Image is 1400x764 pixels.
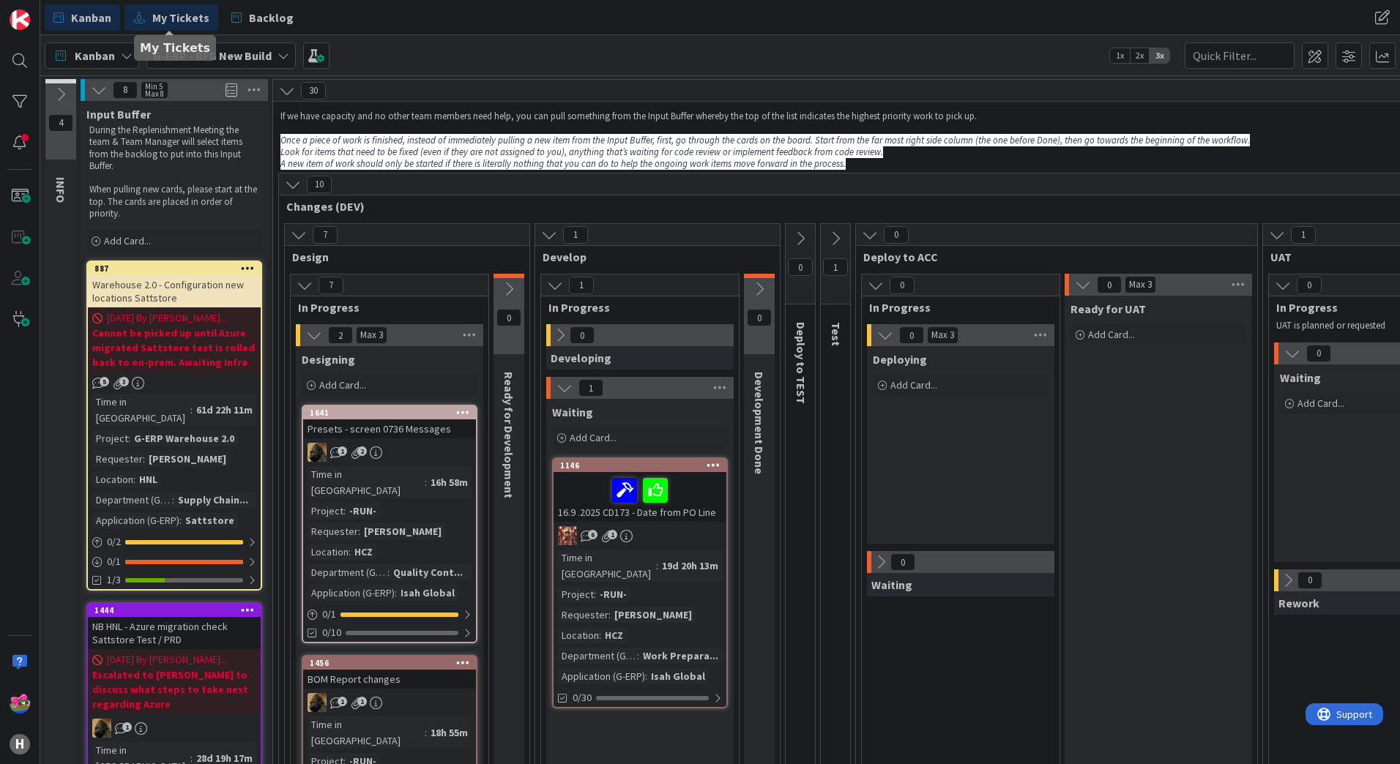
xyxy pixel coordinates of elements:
[280,146,883,158] em: Look for items that need to be fixed (even if they are not assigned to you), anything that’s wait...
[308,716,425,749] div: Time in [GEOGRAPHIC_DATA]
[596,586,630,602] div: -RUN-
[1297,572,1322,589] span: 0
[322,625,341,640] span: 0/10
[427,724,472,741] div: 18h 55m
[75,47,115,64] span: Kanban
[823,258,848,276] span: 1
[145,83,163,90] div: Min 5
[319,277,343,294] span: 7
[558,586,594,602] div: Project
[425,724,427,741] span: :
[88,617,261,649] div: NB HNL - Azure migration check Sattstore Test / PRD
[119,377,129,386] span: 3
[390,564,466,580] div: Quality Cont...
[107,572,121,588] span: 1/3
[92,430,128,446] div: Project
[427,474,472,490] div: 16h 58m
[10,10,30,30] img: Visit kanbanzone.com
[124,4,218,31] a: My Tickets
[794,322,808,404] span: Deploy to TEST
[179,512,182,528] span: :
[496,309,521,326] span: 0
[552,405,593,419] span: Waiting
[863,250,1239,264] span: Deploy to ACC
[1130,48,1150,63] span: 2x
[343,503,346,519] span: :
[92,667,256,711] b: Escalated to [PERSON_NAME] to discuss what steps to take next regarding Azure
[92,492,172,508] div: Department (G-ERP)
[10,734,30,754] div: H
[387,564,390,580] span: :
[104,234,151,247] span: Add Card...
[552,457,728,708] a: 114616.9 .2025 CD173 - Date from PO LineJKTime in [GEOGRAPHIC_DATA]:19d 20h 13mProject:-RUN-Reque...
[588,530,597,539] span: 6
[308,585,395,601] div: Application (G-ERP)
[357,697,367,706] span: 1
[308,443,327,462] img: ND
[88,553,261,571] div: 0/1
[397,585,458,601] div: Isah Global
[298,300,470,315] span: In Progress
[302,405,477,643] a: 1641Presets - screen 0736 MessagesNDTime in [GEOGRAPHIC_DATA]:16h 58mProject:-RUN-Requester:[PERS...
[92,719,111,738] img: ND
[656,558,658,574] span: :
[554,472,726,522] div: 16.9 .2025 CD173 - Date from PO Line
[308,503,343,519] div: Project
[573,690,592,705] span: 0/30
[637,648,639,664] span: :
[647,668,709,684] div: Isah Global
[88,275,261,307] div: Warehouse 2.0 - Configuration new locations Sattstore
[153,48,272,63] b: G-ERP - BFG New Build
[140,41,210,55] h5: My Tickets
[570,431,617,444] span: Add Card...
[548,300,721,315] span: In Progress
[1150,48,1169,63] span: 3x
[338,446,347,456] span: 1
[608,607,611,623] span: :
[645,668,647,684] span: :
[308,544,349,560] div: Location
[558,550,656,582] div: Time in [GEOGRAPHIC_DATA]
[107,652,227,667] span: [DATE] By [PERSON_NAME]...
[1291,226,1316,244] span: 1
[1306,345,1331,362] span: 0
[328,326,353,344] span: 2
[871,577,912,592] span: Waiting
[554,526,726,545] div: JK
[890,378,937,392] span: Add Card...
[135,471,161,487] div: HNL
[31,2,67,20] span: Support
[89,184,259,220] p: When pulling new cards, please start at the top. The cards are placed in order of priority.
[1280,370,1321,385] span: Waiting
[594,586,596,602] span: :
[360,523,445,539] div: [PERSON_NAME]
[122,722,132,732] span: 1
[349,544,351,560] span: :
[599,627,601,643] span: :
[280,134,1250,146] em: Once a piece of work is finished, instead of immediately pulling a new item from the Input Buffer...
[280,157,846,170] em: A new item of work should only be started if there is literally nothing that you can do to help t...
[88,604,261,649] div: 1444NB HNL - Azure migration check Sattstore Test / PRD
[92,394,190,426] div: Time in [GEOGRAPHIC_DATA]
[88,719,261,738] div: ND
[890,553,915,571] span: 0
[551,351,611,365] span: Developing
[71,9,111,26] span: Kanban
[303,419,476,438] div: Presets - screen 0736 Messages
[249,9,294,26] span: Backlog
[45,4,120,31] a: Kanban
[358,523,360,539] span: :
[558,607,608,623] div: Requester
[292,250,511,264] span: Design
[569,277,594,294] span: 1
[1097,276,1122,293] span: 0
[543,250,762,264] span: Develop
[88,262,261,307] div: 887Warehouse 2.0 - Configuration new locations Sattstore
[100,377,109,386] span: 5
[303,656,476,689] div: 1456BOM Report changes
[899,326,924,344] span: 0
[303,605,476,623] div: 0/1
[310,408,476,418] div: 1641
[130,430,238,446] div: G-ERP Warehouse 2.0
[578,379,603,397] span: 1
